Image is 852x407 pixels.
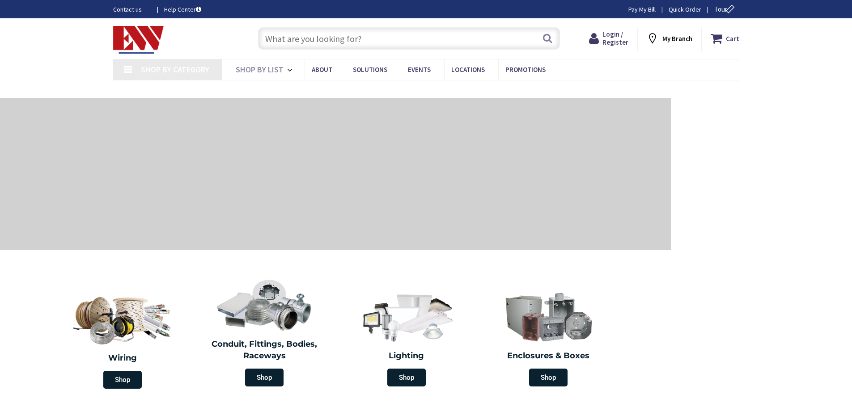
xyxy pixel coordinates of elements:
[103,371,142,389] span: Shop
[408,65,431,74] span: Events
[602,30,628,46] span: Login / Register
[236,64,284,75] span: Shop By List
[387,369,426,386] span: Shop
[113,5,150,14] a: Contact us
[141,64,209,75] span: Shop By Category
[258,27,560,50] input: What are you looking for?
[200,339,329,361] h2: Conduit, Fittings, Bodies, Raceways
[196,274,334,391] a: Conduit, Fittings, Bodies, Raceways Shop
[669,5,701,14] a: Quick Order
[480,286,618,391] a: Enclosures & Boxes Shop
[628,5,656,14] a: Pay My Bill
[451,65,485,74] span: Locations
[505,65,546,74] span: Promotions
[245,369,284,386] span: Shop
[726,30,739,46] strong: Cart
[714,5,737,13] span: Tour
[353,65,387,74] span: Solutions
[589,30,628,46] a: Login / Register
[164,5,201,14] a: Help Center
[51,286,194,393] a: Wiring Shop
[484,350,613,362] h2: Enclosures & Boxes
[342,350,471,362] h2: Lighting
[113,26,164,54] img: Electrical Wholesalers, Inc.
[646,30,692,46] div: My Branch
[662,34,692,43] strong: My Branch
[711,30,739,46] a: Cart
[56,352,189,364] h2: Wiring
[312,65,332,74] span: About
[529,369,568,386] span: Shop
[338,286,475,391] a: Lighting Shop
